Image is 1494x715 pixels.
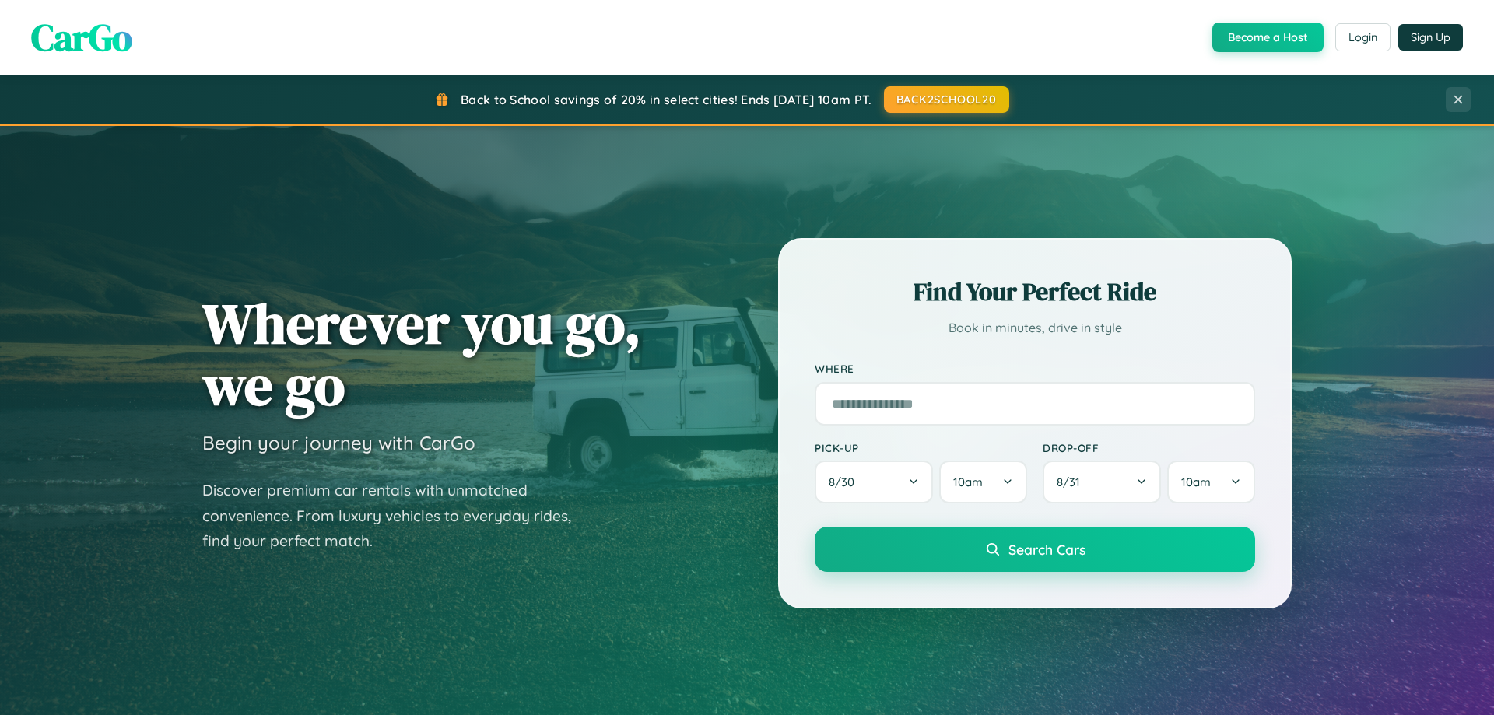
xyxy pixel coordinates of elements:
label: Where [815,363,1255,376]
span: CarGo [31,12,132,63]
button: 10am [1167,461,1255,503]
button: Become a Host [1212,23,1324,52]
span: Back to School savings of 20% in select cities! Ends [DATE] 10am PT. [461,92,871,107]
p: Discover premium car rentals with unmatched convenience. From luxury vehicles to everyday rides, ... [202,478,591,554]
h1: Wherever you go, we go [202,293,641,415]
button: Search Cars [815,527,1255,572]
button: 8/30 [815,461,933,503]
span: 8 / 30 [829,475,862,489]
button: 10am [939,461,1027,503]
button: Login [1335,23,1391,51]
button: 8/31 [1043,461,1161,503]
h2: Find Your Perfect Ride [815,275,1255,309]
span: 10am [1181,475,1211,489]
label: Drop-off [1043,441,1255,454]
p: Book in minutes, drive in style [815,317,1255,339]
span: Search Cars [1008,541,1085,558]
h3: Begin your journey with CarGo [202,431,475,454]
button: Sign Up [1398,24,1463,51]
span: 10am [953,475,983,489]
span: 8 / 31 [1057,475,1088,489]
button: BACK2SCHOOL20 [884,86,1009,113]
label: Pick-up [815,441,1027,454]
